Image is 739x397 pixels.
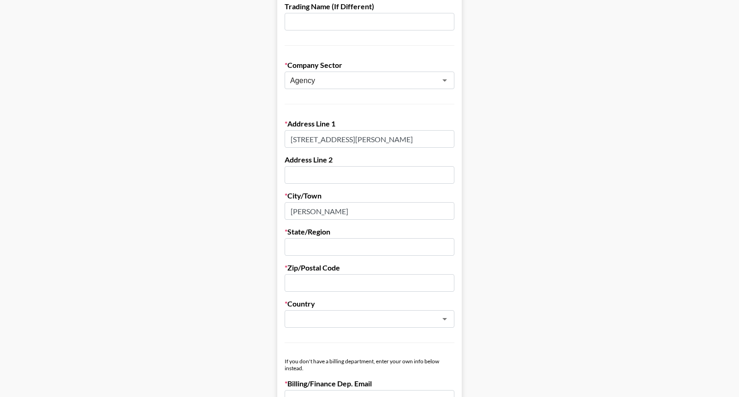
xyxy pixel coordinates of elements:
label: Trading Name (If Different) [285,2,454,11]
label: Address Line 1 [285,119,454,128]
button: Open [438,74,451,87]
label: Billing/Finance Dep. Email [285,379,454,388]
div: If you don't have a billing department, enter your own info below instead. [285,358,454,372]
button: Open [438,313,451,325]
label: State/Region [285,227,454,236]
label: City/Town [285,191,454,200]
label: Zip/Postal Code [285,263,454,272]
label: Address Line 2 [285,155,454,164]
label: Country [285,299,454,308]
label: Company Sector [285,60,454,70]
